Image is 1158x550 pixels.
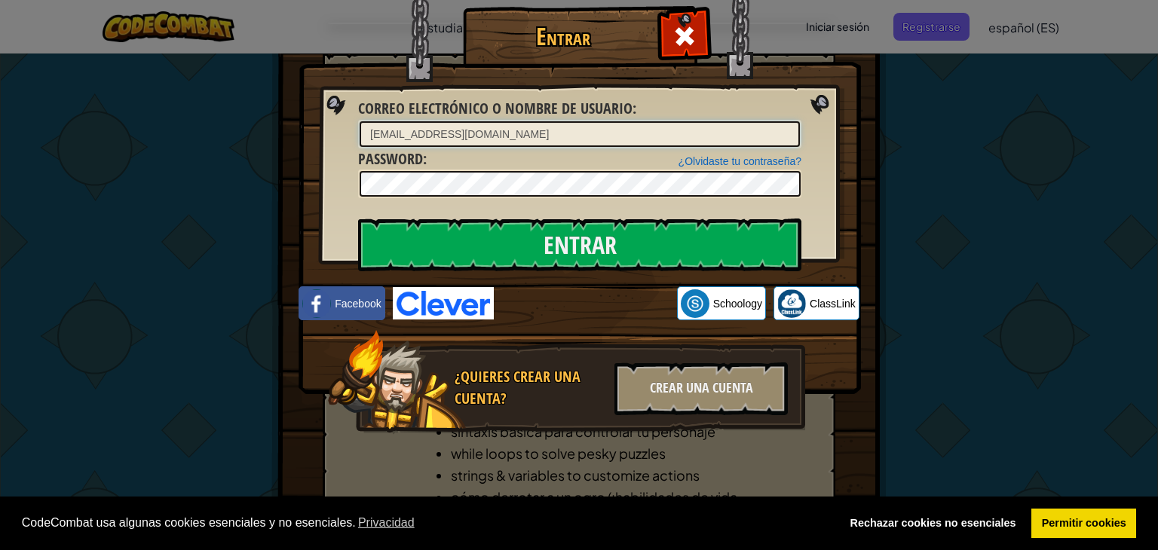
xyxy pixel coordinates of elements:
[679,155,801,167] a: ¿Olvidaste tu contraseña?
[358,148,423,169] span: Password
[810,296,856,311] span: ClassLink
[393,287,494,319] img: clever-logo-blue.png
[455,366,605,409] div: ¿Quieres crear una cuenta?
[494,287,677,320] iframe: Botón Iniciar sesión con Google
[840,509,1026,539] a: deny cookies
[681,289,709,318] img: schoology.png
[358,218,801,271] input: Entrar
[713,296,762,311] span: Schoology
[358,98,633,118] span: Correo electrónico o nombre de usuario
[356,512,417,534] a: learn more about cookies
[22,512,828,534] span: CodeCombat usa algunas cookies esenciales y no esenciales.
[302,289,331,318] img: facebook_small.png
[777,289,806,318] img: classlink-logo-small.png
[358,98,636,120] label: :
[335,296,381,311] span: Facebook
[614,362,788,415] div: Crear una cuenta
[358,148,427,170] label: :
[467,23,659,50] h1: Entrar
[1031,509,1136,539] a: allow cookies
